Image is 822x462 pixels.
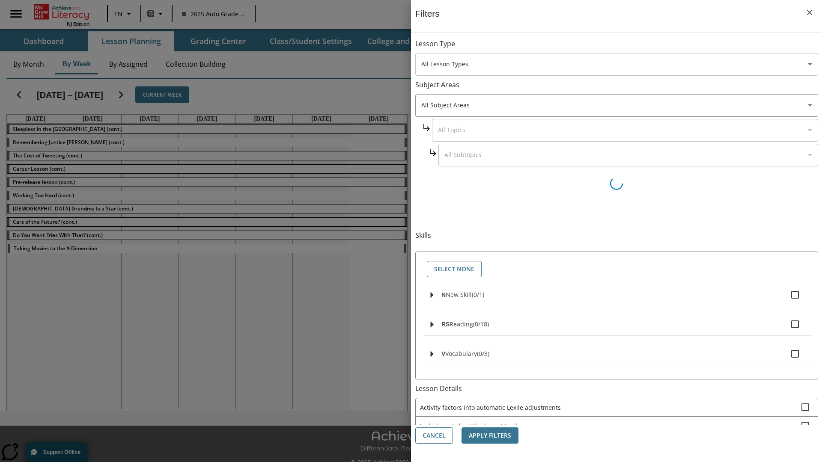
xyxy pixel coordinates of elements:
button: Cancel [415,427,453,444]
p: Lesson Details [415,384,818,394]
div: Select a lesson type [415,53,818,76]
p: Lesson Type [415,39,818,49]
span: Vocabulary [445,349,477,358]
span: 0 skills selected/1 skills in group [472,290,484,299]
div: Select a Subject Area [438,144,818,166]
div: Select skills [423,259,811,280]
span: 0 skills selected/18 skills in group [473,320,489,328]
span: N [441,291,446,298]
button: Select None [427,261,482,278]
span: RS [441,321,450,328]
span: Includes article at the lowest Lexile range [420,421,801,430]
ul: Select skills [424,284,811,372]
span: New Skill [446,290,472,299]
p: Subject Areas [415,80,818,90]
span: 0 skills selected/3 skills in group [477,349,489,358]
h1: Filters [415,9,440,32]
div: Select a Subject Area [415,94,818,117]
div: Includes article at the lowest Lexile range [416,417,818,435]
p: Skills [415,231,818,240]
button: Close Filters side menu [801,3,819,21]
div: Activity factors into automatic Lexile adjustments [416,398,818,417]
span: V [441,350,445,357]
button: Apply Filters [462,427,518,444]
div: Select a Subject Area [432,119,818,142]
span: Reading [450,320,473,328]
span: Activity factors into automatic Lexile adjustments [420,403,801,412]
